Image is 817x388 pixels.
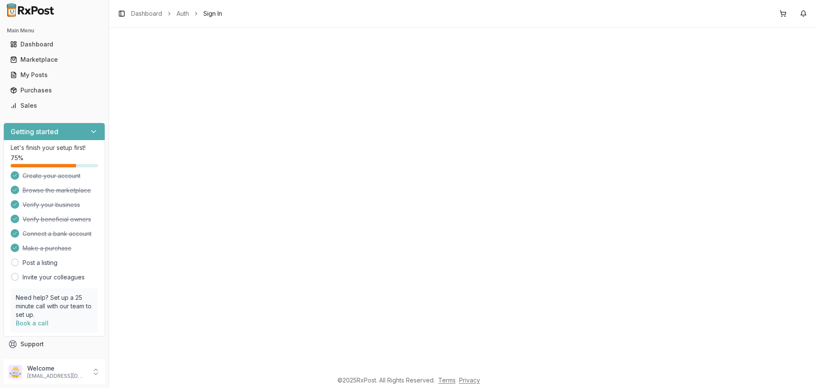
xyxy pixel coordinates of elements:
[11,126,58,137] h3: Getting started
[23,201,80,209] span: Verify your business
[27,364,86,373] p: Welcome
[10,101,98,110] div: Sales
[16,293,93,319] p: Need help? Set up a 25 minute call with our team to set up.
[3,3,58,17] img: RxPost Logo
[7,27,102,34] h2: Main Menu
[23,244,71,253] span: Make a purchase
[23,273,85,282] a: Invite your colleagues
[3,53,105,66] button: Marketplace
[3,352,105,367] button: Feedback
[131,9,162,18] a: Dashboard
[459,377,480,384] a: Privacy
[7,67,102,83] a: My Posts
[20,355,49,364] span: Feedback
[3,99,105,112] button: Sales
[3,83,105,97] button: Purchases
[7,37,102,52] a: Dashboard
[27,373,86,379] p: [EMAIL_ADDRESS][DOMAIN_NAME]
[11,154,23,162] span: 75 %
[7,98,102,113] a: Sales
[23,215,91,224] span: Verify beneficial owners
[11,144,98,152] p: Let's finish your setup first!
[9,365,22,379] img: User avatar
[3,37,105,51] button: Dashboard
[23,172,80,180] span: Create your account
[131,9,222,18] nav: breadcrumb
[203,9,222,18] span: Sign In
[3,68,105,82] button: My Posts
[16,319,49,327] a: Book a call
[177,9,189,18] a: Auth
[10,55,98,64] div: Marketplace
[23,259,57,267] a: Post a listing
[23,230,91,238] span: Connect a bank account
[7,52,102,67] a: Marketplace
[10,71,98,79] div: My Posts
[438,377,456,384] a: Terms
[23,186,91,195] span: Browse the marketplace
[10,86,98,95] div: Purchases
[7,83,102,98] a: Purchases
[3,336,105,352] button: Support
[10,40,98,49] div: Dashboard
